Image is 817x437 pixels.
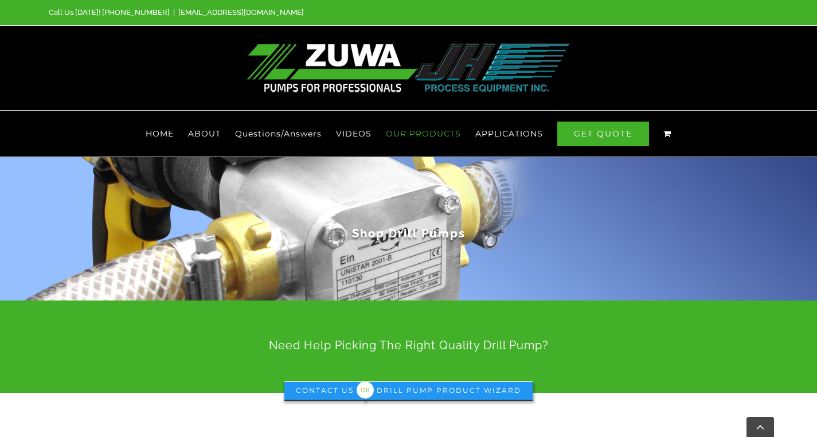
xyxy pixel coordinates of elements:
a: APPLICATIONS [475,111,543,157]
span: GET QUOTE [557,122,649,146]
a: View Cart [663,111,671,157]
nav: Main Menu [49,111,769,157]
a: OUR PRODUCTS [386,111,461,157]
span: Contact Us [296,386,354,395]
span: APPLICATIONS [475,130,543,138]
a: [EMAIL_ADDRESS][DOMAIN_NAME] [178,8,304,17]
a: ABOUT [188,111,221,157]
span: VIDEOS [336,130,372,138]
img: Quality Drill Pump Pennsylvania - Metal Drill Pump PA [247,44,570,92]
span: ABOUT [188,130,221,138]
span: OR [361,383,370,397]
span: Call Us [DATE]! [PHONE_NUMBER] [49,8,170,17]
a: Drill Pump Product Wizard [365,381,533,400]
span: Drill Pump Product Wizard [377,386,521,395]
span: OUR PRODUCTS [386,130,461,138]
a: HOME [146,111,174,157]
a: GET QUOTE [557,111,649,157]
h2: Need Help Picking The Right Quality Drill Pump? [73,338,744,353]
a: VIDEOS [336,111,372,157]
a: Contact Us [284,381,365,400]
a: Questions/Answers [235,111,322,157]
h1: Shop Drill Pumps [73,225,744,241]
span: Questions/Answers [235,130,322,138]
span: HOME [146,130,174,138]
